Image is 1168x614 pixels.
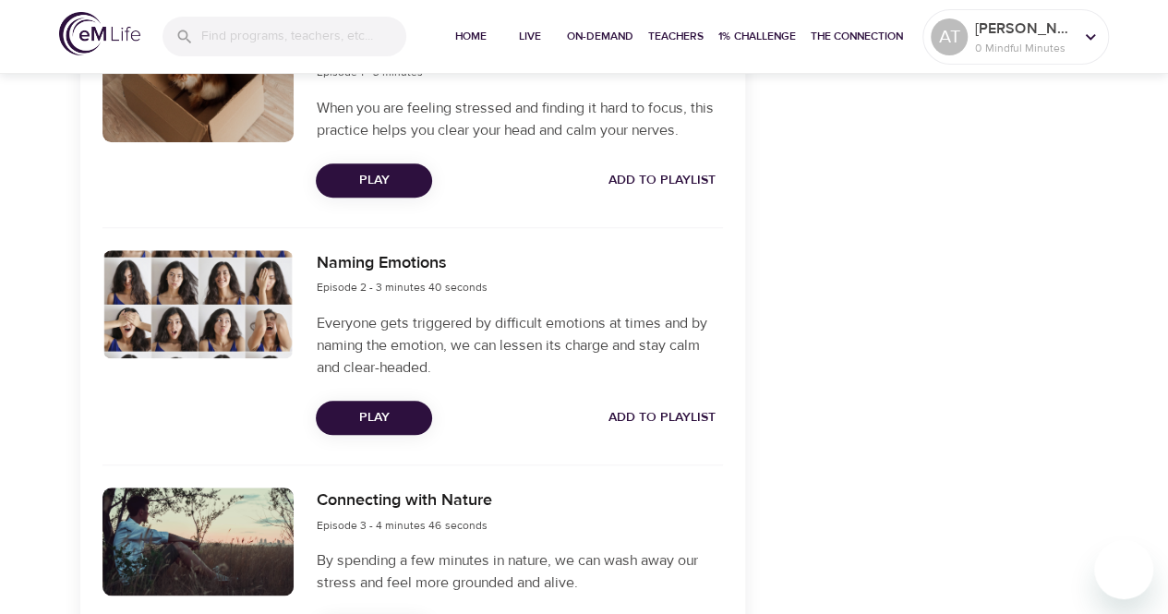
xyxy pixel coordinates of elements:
[316,280,487,295] span: Episode 2 - 3 minutes 40 seconds
[316,488,491,514] h6: Connecting with Nature
[316,312,722,379] p: Everyone gets triggered by difficult emotions at times and by naming the emotion, we can lessen i...
[331,169,417,192] span: Play
[811,27,903,46] span: The Connection
[449,27,493,46] span: Home
[316,549,722,594] p: By spending a few minutes in nature, we can wash away our stress and feel more grounded and alive.
[1094,540,1153,599] iframe: Button to launch messaging window
[608,169,716,192] span: Add to Playlist
[975,18,1073,40] p: [PERSON_NAME]
[331,406,417,429] span: Play
[975,40,1073,56] p: 0 Mindful Minutes
[931,18,968,55] div: AT
[316,250,487,277] h6: Naming Emotions
[718,27,796,46] span: 1% Challenge
[608,406,716,429] span: Add to Playlist
[316,163,432,198] button: Play
[648,27,704,46] span: Teachers
[59,12,140,55] img: logo
[508,27,552,46] span: Live
[601,401,723,435] button: Add to Playlist
[316,97,722,141] p: When you are feeling stressed and finding it hard to focus, this practice helps you clear your he...
[201,17,406,56] input: Find programs, teachers, etc...
[316,518,487,533] span: Episode 3 - 4 minutes 46 seconds
[601,163,723,198] button: Add to Playlist
[567,27,633,46] span: On-Demand
[316,401,432,435] button: Play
